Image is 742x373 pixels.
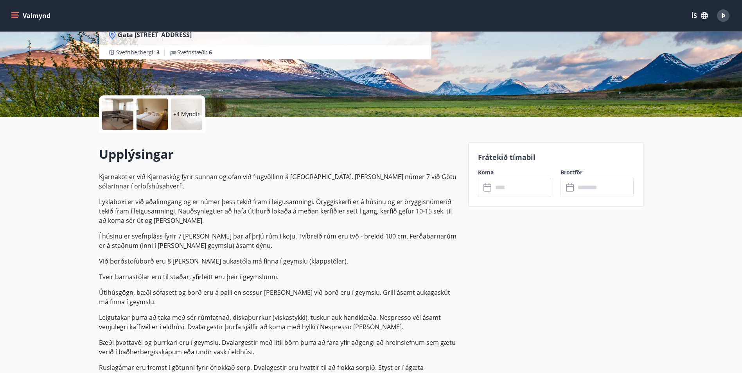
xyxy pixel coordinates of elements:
span: Gata [STREET_ADDRESS] [118,30,192,39]
p: +4 Myndir [173,110,200,118]
span: Þ [721,11,725,20]
p: Bæði þvottavél og þurrkari eru í geymslu. Dvalargestir með lítil börn þurfa að fara yfir aðgengi ... [99,338,459,357]
span: 6 [209,48,212,56]
label: Brottför [561,169,634,176]
p: Við borðstofuborð eru 8 [PERSON_NAME] aukastóla má finna í geymslu (klappstólar). [99,256,459,266]
p: Í húsinu er svefnpláss fyrir 7 [PERSON_NAME] þar af þrjú rúm í koju. Tvíbreið rúm eru tvö - breid... [99,231,459,250]
span: 3 [156,48,160,56]
span: Svefnstæði : [177,48,212,56]
p: Kjarnakot er við Kjarnaskóg fyrir sunnan og ofan við flugvöllinn á [GEOGRAPHIC_DATA]. [PERSON_NAM... [99,172,459,191]
button: ÍS [687,9,712,23]
p: Lyklaboxi er við aðalinngang og er númer þess tekið fram í leigusamningi. Öryggiskerfi er á húsin... [99,197,459,225]
span: Svefnherbergi : [116,48,160,56]
p: Leigutakar þurfa að taka með sér rúmfatnað, diskaþurrkur (viskastykki), tuskur auk handklæða. Nes... [99,313,459,332]
p: Útihúsgögn, bæði sófasett og borð eru á palli en sessur [PERSON_NAME] við borð eru í geymslu. Gri... [99,288,459,307]
button: Þ [714,6,733,25]
button: menu [9,9,54,23]
label: Koma [478,169,551,176]
p: Frátekið tímabil [478,152,634,162]
p: Tveir barnastólar eru til staðar, yfirleitt eru þeir í geymslunni. [99,272,459,282]
h2: Upplýsingar [99,145,459,163]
